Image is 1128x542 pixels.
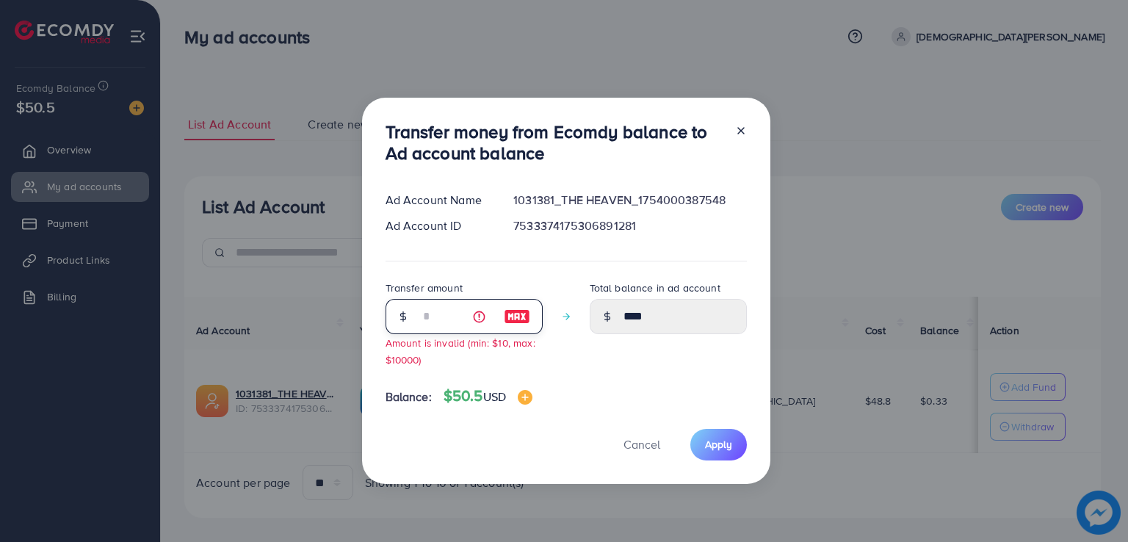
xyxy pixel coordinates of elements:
img: image [518,390,532,405]
label: Total balance in ad account [590,281,720,295]
img: image [504,308,530,325]
span: Cancel [623,436,660,452]
button: Cancel [605,429,679,460]
span: Apply [705,437,732,452]
small: Amount is invalid (min: $10, max: $10000) [386,336,535,366]
button: Apply [690,429,747,460]
div: 1031381_THE HEAVEN_1754000387548 [502,192,758,209]
span: Balance: [386,389,432,405]
label: Transfer amount [386,281,463,295]
div: 7533374175306891281 [502,217,758,234]
h3: Transfer money from Ecomdy balance to Ad account balance [386,121,723,164]
div: Ad Account ID [374,217,502,234]
span: USD [483,389,506,405]
div: Ad Account Name [374,192,502,209]
h4: $50.5 [444,387,532,405]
